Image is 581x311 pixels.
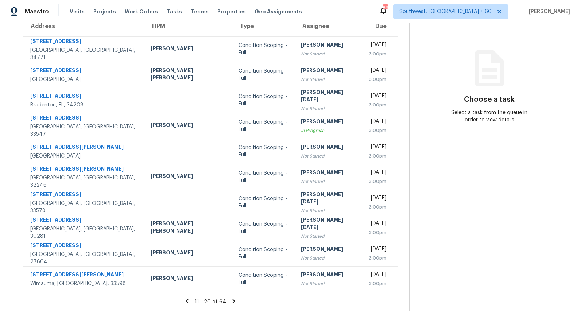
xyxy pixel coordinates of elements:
div: [PERSON_NAME][DATE] [301,89,357,105]
div: 3:00pm [369,50,386,58]
th: Address [23,16,145,36]
div: [STREET_ADDRESS] [30,114,139,123]
div: Condition Scoping - Full [239,246,289,261]
div: Condition Scoping - Full [239,221,289,235]
div: Condition Scoping - Full [239,170,289,184]
div: Not Started [301,233,357,240]
div: Not Started [301,254,357,262]
div: [STREET_ADDRESS][PERSON_NAME] [30,143,139,152]
div: [PERSON_NAME] [301,143,357,152]
div: 3:00pm [369,203,386,211]
div: [DATE] [369,220,386,229]
div: Not Started [301,207,357,214]
div: Select a task from the queue in order to view details [449,109,529,124]
div: In Progress [301,127,357,134]
span: Southwest, [GEOGRAPHIC_DATA] + 60 [399,8,492,15]
div: Condition Scoping - Full [239,42,289,57]
div: [PERSON_NAME] [151,121,227,131]
div: Not Started [301,178,357,185]
div: 3:00pm [369,127,386,134]
div: [STREET_ADDRESS] [30,216,139,225]
span: Geo Assignments [255,8,302,15]
div: Condition Scoping - Full [239,93,289,108]
div: 3:00pm [369,152,386,160]
div: Not Started [301,280,357,287]
span: Projects [93,8,116,15]
th: Due [363,16,398,36]
div: 3:00pm [369,229,386,236]
div: [DATE] [369,67,386,76]
div: [PERSON_NAME] [PERSON_NAME] [151,220,227,236]
div: [DATE] [369,271,386,280]
div: [PERSON_NAME] [151,249,227,258]
div: [DATE] [369,194,386,203]
div: [GEOGRAPHIC_DATA] [30,76,139,83]
div: [STREET_ADDRESS] [30,38,139,47]
div: [PERSON_NAME] [151,172,227,182]
div: [GEOGRAPHIC_DATA], [GEOGRAPHIC_DATA], 33578 [30,200,139,214]
div: 3:00pm [369,101,386,109]
span: [PERSON_NAME] [526,8,570,15]
th: Assignee [295,16,363,36]
div: [GEOGRAPHIC_DATA], [GEOGRAPHIC_DATA], 33547 [30,123,139,138]
div: [DATE] [369,41,386,50]
th: HPM [145,16,233,36]
div: [PERSON_NAME] [301,245,357,254]
span: Properties [217,8,246,15]
span: Teams [191,8,209,15]
div: Not Started [301,76,357,83]
div: 868 [383,4,388,12]
span: 11 - 20 of 64 [195,299,226,304]
h3: Choose a task [464,96,515,103]
div: [STREET_ADDRESS][PERSON_NAME] [30,271,139,280]
div: [GEOGRAPHIC_DATA], [GEOGRAPHIC_DATA], 27604 [30,251,139,265]
div: [STREET_ADDRESS][PERSON_NAME] [30,165,139,174]
div: Not Started [301,105,357,112]
th: Type [233,16,295,36]
div: Condition Scoping - Full [239,195,289,210]
div: [PERSON_NAME] [151,275,227,284]
div: [STREET_ADDRESS] [30,191,139,200]
div: 3:00pm [369,178,386,185]
span: Work Orders [125,8,158,15]
div: [GEOGRAPHIC_DATA], [GEOGRAPHIC_DATA], 34771 [30,47,139,61]
div: Condition Scoping - Full [239,144,289,159]
div: [STREET_ADDRESS] [30,242,139,251]
div: Condition Scoping - Full [239,67,289,82]
div: 3:00pm [369,280,386,287]
div: [DATE] [369,143,386,152]
div: [PERSON_NAME] [301,41,357,50]
div: [STREET_ADDRESS] [30,67,139,76]
span: Visits [70,8,85,15]
div: [PERSON_NAME] [301,271,357,280]
div: [PERSON_NAME][DATE] [301,191,357,207]
div: [DATE] [369,92,386,101]
div: Condition Scoping - Full [239,118,289,133]
div: [PERSON_NAME][DATE] [301,216,357,233]
div: [PERSON_NAME] [301,169,357,178]
div: [GEOGRAPHIC_DATA], [GEOGRAPHIC_DATA], 30281 [30,225,139,240]
div: [STREET_ADDRESS] [30,92,139,101]
div: Bradenton, FL, 34208 [30,101,139,109]
div: [GEOGRAPHIC_DATA], [GEOGRAPHIC_DATA], 32246 [30,174,139,189]
div: Not Started [301,152,357,160]
div: [DATE] [369,118,386,127]
span: Maestro [25,8,49,15]
div: 3:00pm [369,254,386,262]
div: [PERSON_NAME] [301,118,357,127]
div: [PERSON_NAME] [PERSON_NAME] [151,67,227,83]
div: [DATE] [369,169,386,178]
div: 3:00pm [369,76,386,83]
div: [PERSON_NAME] [301,67,357,76]
div: [GEOGRAPHIC_DATA] [30,152,139,160]
div: Wimauma, [GEOGRAPHIC_DATA], 33598 [30,280,139,287]
div: [DATE] [369,245,386,254]
span: Tasks [167,9,182,14]
div: Not Started [301,50,357,58]
div: Condition Scoping - Full [239,272,289,286]
div: [PERSON_NAME] [151,45,227,54]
